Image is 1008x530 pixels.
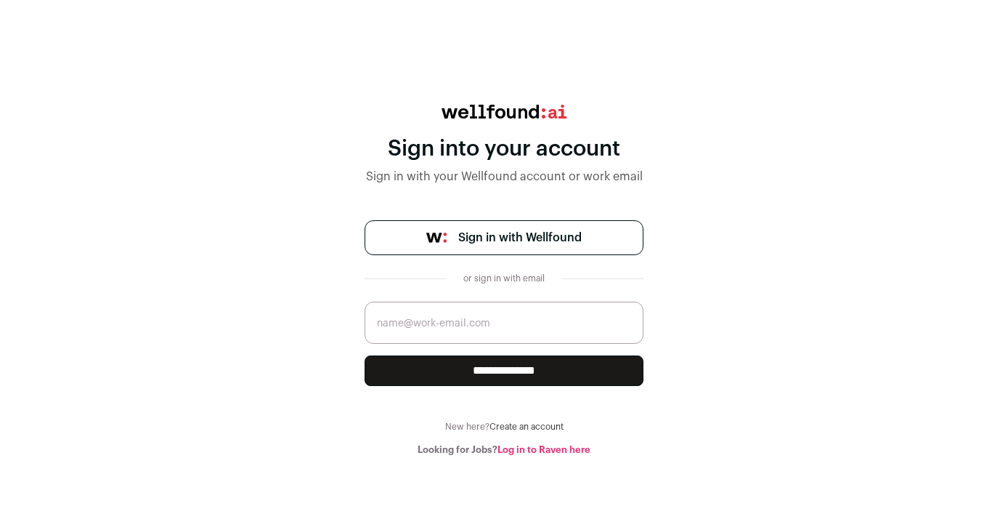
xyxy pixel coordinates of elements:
[442,105,566,119] img: wellfound:ai
[458,273,550,284] div: or sign in with email
[426,233,447,243] img: wellfound-symbol-flush-black-fb3c872781a75f747ccb3a119075da62bfe97bd399995f84a933054e44a575c4.png
[365,421,643,433] div: New here?
[489,422,564,431] a: Create an account
[365,302,643,344] input: name@work-email.com
[365,444,643,456] div: Looking for Jobs?
[365,168,643,185] div: Sign in with your Wellfound account or work email
[365,220,643,255] a: Sign in with Wellfound
[365,136,643,162] div: Sign into your account
[458,229,582,246] span: Sign in with Wellfound
[497,445,590,454] a: Log in to Raven here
